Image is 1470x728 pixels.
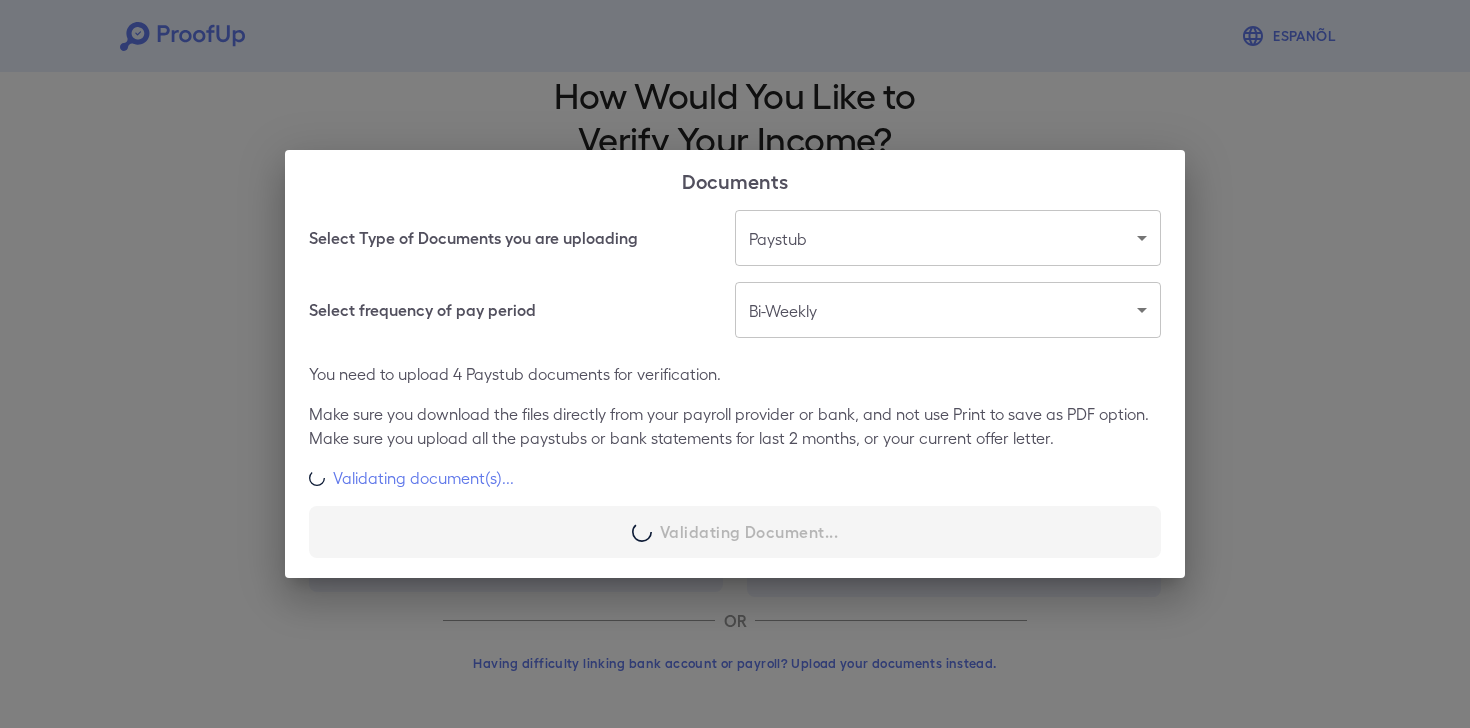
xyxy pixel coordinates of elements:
h2: Documents [285,150,1185,210]
div: Bi-Weekly [735,282,1161,338]
p: Validating document(s)... [333,466,514,490]
div: Paystub [735,210,1161,266]
p: Make sure you download the files directly from your payroll provider or bank, and not use Print t... [309,402,1161,450]
h6: Select Type of Documents you are uploading [309,226,638,250]
h6: Select frequency of pay period [309,298,536,322]
p: You need to upload 4 Paystub documents for verification. [309,362,1161,386]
